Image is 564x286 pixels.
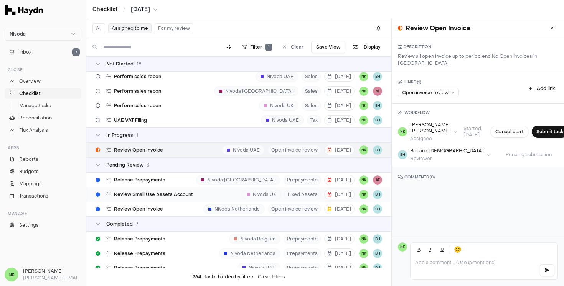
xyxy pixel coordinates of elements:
[324,263,355,273] button: [DATE]
[373,249,382,258] button: BH
[131,6,158,13] button: [DATE]
[328,250,351,257] span: [DATE]
[373,175,382,185] button: AF
[324,204,355,214] button: [DATE]
[114,236,165,242] span: Release Prepayments
[214,86,298,96] div: Nivoda [GEOGRAPHIC_DATA]
[19,222,39,229] span: Settings
[398,148,491,162] button: BHBoriana [DEMOGRAPHIC_DATA]Reviewer
[5,178,81,189] a: Mappings
[5,88,81,99] a: Checklist
[229,234,280,244] div: Nivoda Belgium
[137,61,142,67] span: 18
[114,177,165,183] span: Release Prepayments
[359,87,368,96] span: NK
[398,122,457,142] button: NK[PERSON_NAME] [PERSON_NAME]Assignee
[457,126,487,138] span: Started [DATE]
[348,41,385,53] button: Display
[136,221,138,227] span: 7
[256,72,298,82] div: Nivoda UAE
[359,101,368,110] button: NK
[268,204,321,214] span: Open invoice review
[373,204,382,214] button: BH
[410,122,450,134] div: [PERSON_NAME] [PERSON_NAME]
[359,249,368,258] span: NK
[284,175,321,185] span: Prepayments
[324,115,355,125] button: [DATE]
[307,115,321,125] span: Tax
[5,76,81,87] a: Overview
[410,148,484,154] div: Boriana [DEMOGRAPHIC_DATA]
[92,23,105,33] button: All
[359,175,368,185] button: NK
[222,145,265,155] div: Nivoda UAE
[114,74,161,80] span: Perform sales recon
[19,49,31,56] span: Inbox
[106,132,133,138] span: In Progress
[302,86,321,96] span: Sales
[265,44,272,51] span: 1
[242,190,281,199] div: Nivoda UK
[238,41,277,53] button: Filter1
[302,72,321,82] span: Sales
[108,23,152,33] button: Assigned to me
[398,88,459,97] a: Open invoice review
[23,268,81,275] h3: [PERSON_NAME]
[454,245,462,254] span: 😊
[302,101,321,111] span: Sales
[324,175,355,185] button: [DATE]
[114,206,163,212] span: Review Open Invoice
[196,175,280,185] div: Nivoda [GEOGRAPHIC_DATA]
[5,154,81,165] a: Reports
[373,101,382,110] button: BH
[359,190,368,199] button: NK
[373,263,382,273] span: BH
[5,125,81,136] a: Flux Analysis
[10,31,26,37] span: Nivoda
[23,275,81,281] p: [PERSON_NAME][EMAIL_ADDRESS][DOMAIN_NAME]
[373,234,382,244] button: BH
[193,274,201,280] span: 364
[359,204,368,214] button: NK
[373,72,382,81] span: BH
[328,147,351,153] span: [DATE]
[410,136,450,142] div: Assignee
[5,220,81,230] a: Settings
[5,191,81,201] a: Transactions
[425,244,436,255] button: Italic (Ctrl+I)
[258,274,285,280] button: Clear filters
[490,126,529,138] button: Cancel start
[114,191,193,198] span: Review Small Use Assets Account
[5,28,81,41] button: Nivoda
[114,117,147,123] span: UAE VAT Filing
[5,166,81,177] a: Budgets
[373,190,382,199] button: BH
[328,191,351,198] span: [DATE]
[131,6,150,13] span: [DATE]
[398,150,407,159] span: BH
[92,6,118,13] a: Checklist
[359,234,368,244] button: NK
[106,162,143,168] span: Pending Review
[328,88,351,94] span: [DATE]
[19,127,48,134] span: Flux Analysis
[19,193,48,199] span: Transactions
[250,44,262,50] span: Filter
[136,132,138,138] span: 1
[414,244,424,255] button: Bold (Ctrl+B)
[278,41,308,53] button: Clear
[122,5,127,13] span: /
[19,114,52,121] span: Reconciliation
[373,87,382,96] button: AF
[373,145,382,155] button: BH
[19,180,42,187] span: Mappings
[5,5,43,15] img: Haydn Logo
